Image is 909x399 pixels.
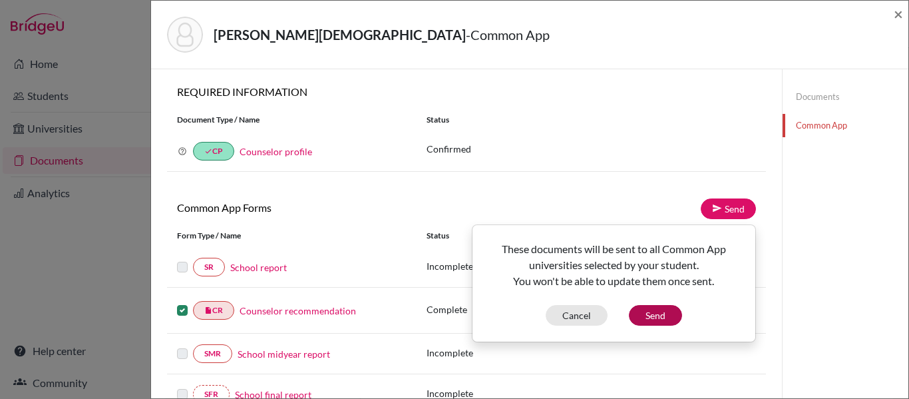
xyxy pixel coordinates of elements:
button: Send [629,305,682,326]
i: insert_drive_file [204,306,212,314]
a: insert_drive_fileCR [193,301,234,320]
p: Incomplete [427,346,564,360]
p: Incomplete [427,259,564,273]
button: Cancel [546,305,608,326]
button: Close [894,6,903,22]
div: Status [427,230,564,242]
a: Send [701,199,756,219]
a: Counselor recommendation [240,304,356,318]
a: Common App [783,114,908,137]
a: Documents [783,85,908,109]
strong: [PERSON_NAME][DEMOGRAPHIC_DATA] [214,27,466,43]
a: SMR [193,344,232,363]
div: Status [417,114,766,126]
div: Form Type / Name [167,230,417,242]
i: done [204,147,212,155]
p: These documents will be sent to all Common App universities selected by your student. You won't b... [483,241,745,289]
a: School midyear report [238,347,330,361]
a: doneCP [193,142,234,161]
a: School report [230,260,287,274]
span: - Common App [466,27,550,43]
div: Document Type / Name [167,114,417,126]
a: Counselor profile [240,146,312,157]
p: Complete [427,302,564,316]
span: × [894,4,903,23]
p: Confirmed [427,142,756,156]
div: Send [472,224,756,342]
h6: REQUIRED INFORMATION [167,85,766,98]
h6: Common App Forms [167,201,466,214]
a: SR [193,258,225,276]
